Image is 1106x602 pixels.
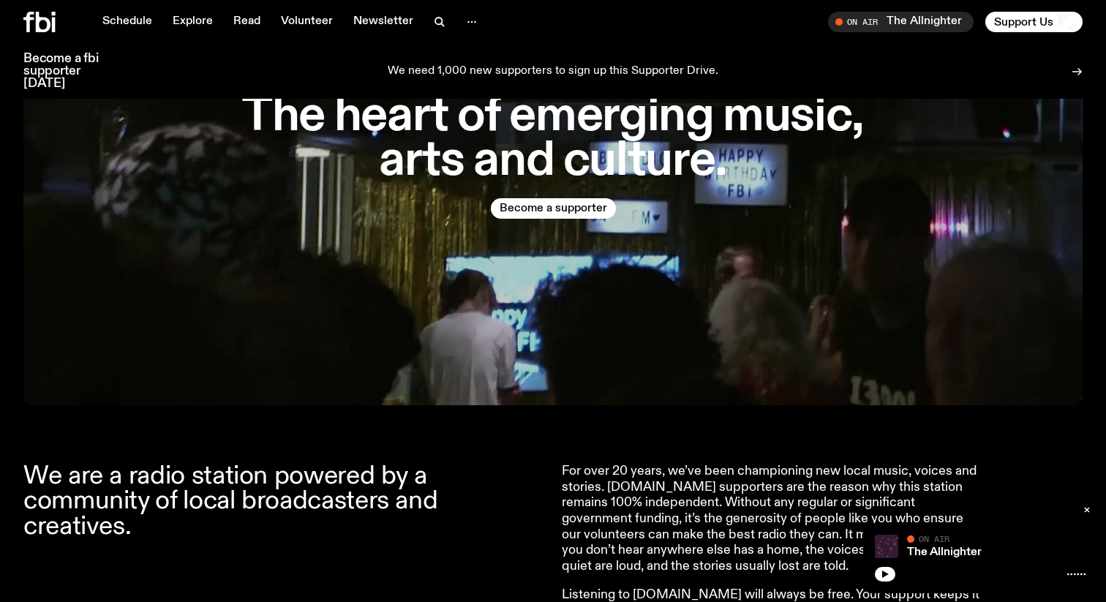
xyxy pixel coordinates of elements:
[994,15,1053,29] span: Support Us
[919,534,949,543] span: On Air
[345,12,422,32] a: Newsletter
[225,94,881,184] h1: The heart of emerging music, arts and culture.
[23,464,544,539] h2: We are a radio station powered by a community of local broadcasters and creatives.
[94,12,161,32] a: Schedule
[828,12,974,32] button: On AirThe Allnighter
[23,53,117,90] h3: Become a fbi supporter [DATE]
[985,12,1083,32] button: Support Us
[562,464,983,574] p: For over 20 years, we’ve been championing new local music, voices and stories. [DOMAIN_NAME] supp...
[388,65,718,78] p: We need 1,000 new supporters to sign up this Supporter Drive.
[491,198,616,219] button: Become a supporter
[272,12,342,32] a: Volunteer
[164,12,222,32] a: Explore
[907,546,982,558] a: The Allnighter
[225,12,269,32] a: Read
